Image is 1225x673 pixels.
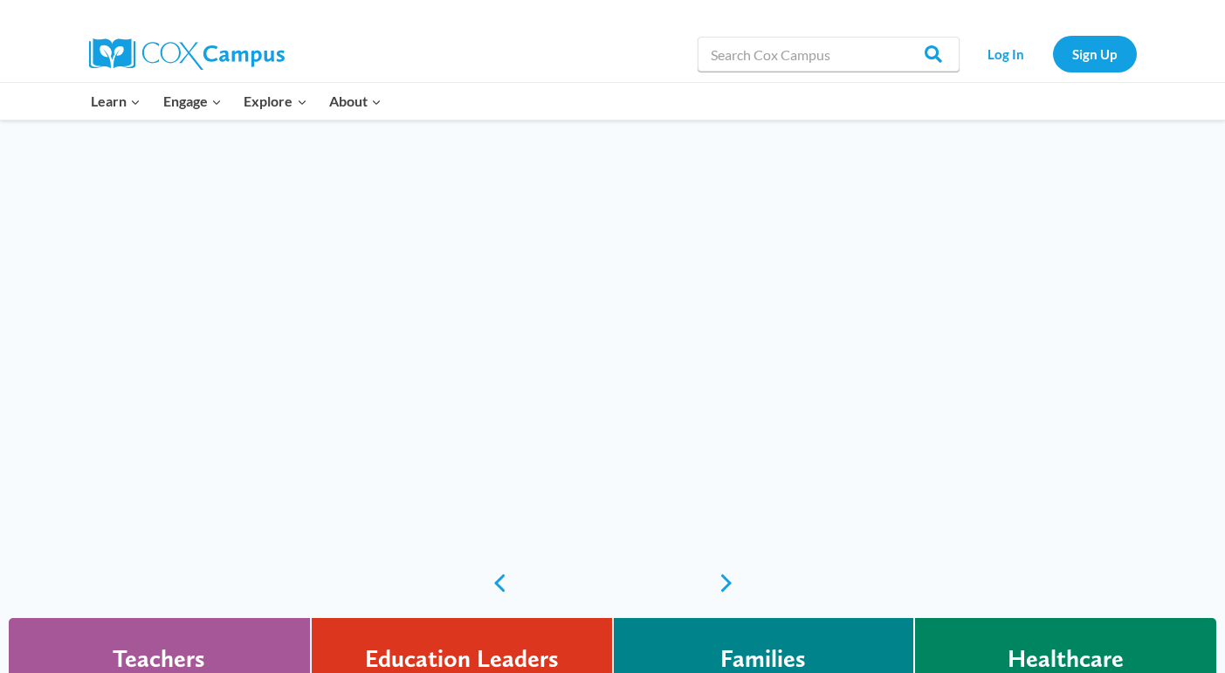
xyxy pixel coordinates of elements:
[89,38,285,70] img: Cox Campus
[718,573,744,594] a: next
[968,36,1137,72] nav: Secondary Navigation
[968,36,1044,72] a: Log In
[698,37,960,72] input: Search Cox Campus
[163,90,222,113] span: Engage
[244,90,306,113] span: Explore
[91,90,141,113] span: Learn
[329,90,382,113] span: About
[482,566,744,601] div: content slider buttons
[1053,36,1137,72] a: Sign Up
[80,83,393,120] nav: Primary Navigation
[482,573,508,594] a: previous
